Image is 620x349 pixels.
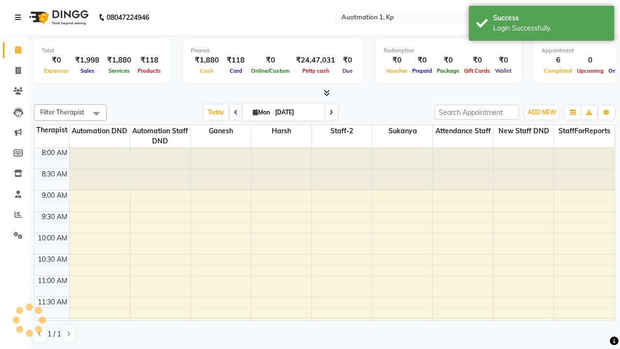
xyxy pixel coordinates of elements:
[433,125,493,137] span: Attendance Staff
[103,55,135,66] div: ₹1,880
[135,55,163,66] div: ₹118
[36,318,69,329] div: 12:00 PM
[78,67,97,74] span: Sales
[434,105,519,120] input: Search Appointment
[434,55,462,66] div: ₹0
[191,55,223,66] div: ₹1,880
[36,276,69,286] div: 11:00 AM
[36,254,69,265] div: 10:30 AM
[384,55,410,66] div: ₹0
[130,125,190,147] span: Automation Staff DND
[40,108,84,116] span: Filter Therapist
[340,67,355,74] span: Due
[191,47,356,55] div: Finance
[106,67,132,74] span: Services
[135,67,163,74] span: Products
[462,55,493,66] div: ₹0
[191,125,251,137] span: Ganesh
[40,148,69,158] div: 8:00 AM
[40,190,69,201] div: 9:00 AM
[574,67,606,74] span: Upcoming
[42,67,71,74] span: Expenses
[494,125,554,137] span: New Staff DND
[251,125,311,137] span: Harsh
[300,67,332,74] span: Petty cash
[47,329,61,339] span: 1 / 1
[227,67,245,74] span: Card
[223,55,248,66] div: ₹118
[107,4,149,31] b: 08047224946
[42,55,71,66] div: ₹0
[272,105,321,120] input: 2025-09-01
[25,4,91,31] img: logo
[71,55,103,66] div: ₹1,998
[493,55,514,66] div: ₹0
[493,13,607,23] div: Success
[493,23,607,33] div: Login Successfully.
[525,106,558,119] button: ADD NEW
[372,125,433,137] span: Sukanya
[493,67,514,74] span: Wallet
[410,55,434,66] div: ₹0
[384,47,514,55] div: Redemption
[42,47,163,55] div: Total
[248,67,292,74] span: Online/Custom
[542,67,574,74] span: Completed
[384,67,410,74] span: Voucher
[574,55,606,66] div: 0
[40,169,69,179] div: 8:30 AM
[198,67,216,74] span: Cash
[292,55,339,66] div: ₹24,47,031
[248,55,292,66] div: ₹0
[36,297,69,307] div: 11:30 AM
[542,55,574,66] div: 6
[339,55,356,66] div: ₹0
[36,233,69,243] div: 10:00 AM
[527,109,556,116] span: ADD NEW
[434,67,462,74] span: Package
[250,109,272,116] span: Mon
[312,125,372,137] span: Staff-2
[204,105,228,120] span: Today
[462,67,493,74] span: Gift Cards
[70,125,130,137] span: Automation DND
[554,125,615,137] span: StaffForReports
[34,125,69,135] div: Therapist
[40,212,69,222] div: 9:30 AM
[410,67,434,74] span: Prepaid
